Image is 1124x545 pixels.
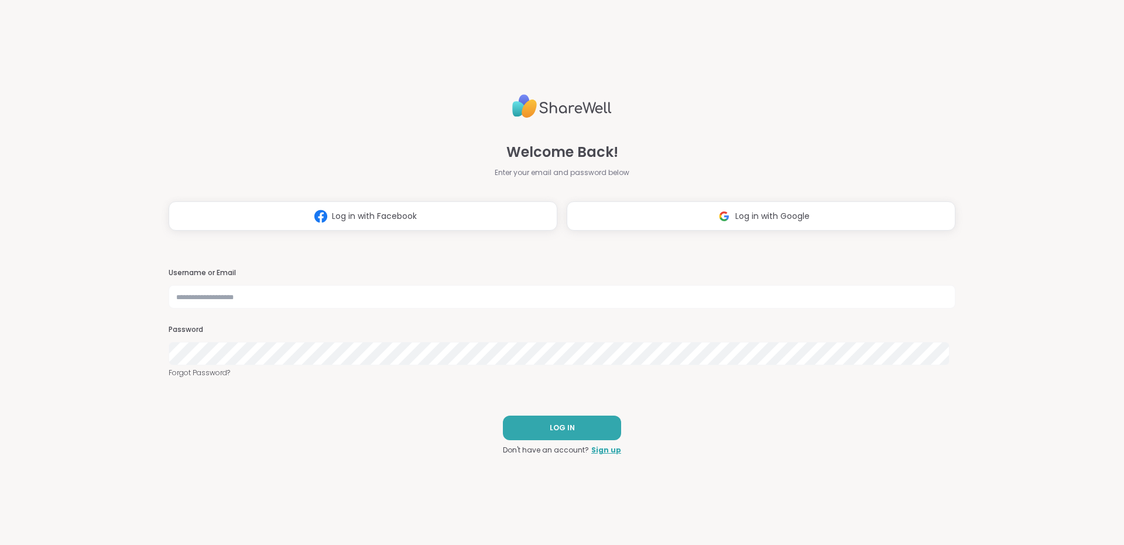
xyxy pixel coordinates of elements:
img: ShareWell Logo [512,90,612,123]
button: LOG IN [503,416,621,440]
button: Log in with Facebook [169,201,557,231]
h3: Username or Email [169,268,955,278]
span: Welcome Back! [506,142,618,163]
button: Log in with Google [567,201,955,231]
span: LOG IN [550,423,575,433]
span: Log in with Google [735,210,810,222]
img: ShareWell Logomark [713,205,735,227]
img: ShareWell Logomark [310,205,332,227]
a: Forgot Password? [169,368,955,378]
span: Log in with Facebook [332,210,417,222]
a: Sign up [591,445,621,455]
h3: Password [169,325,955,335]
span: Enter your email and password below [495,167,629,178]
span: Don't have an account? [503,445,589,455]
